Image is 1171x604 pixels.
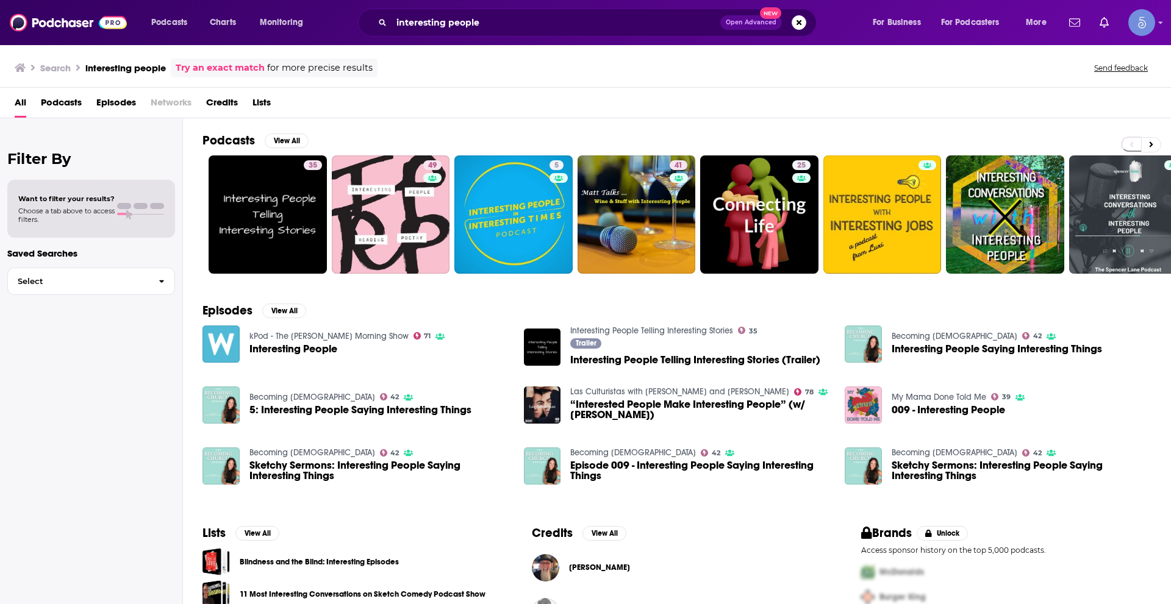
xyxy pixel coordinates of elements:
a: 5: Interesting People Saying Interesting Things [249,405,471,415]
a: 35 [304,160,322,170]
a: PodcastsView All [202,133,309,148]
a: 5 [550,160,564,170]
button: View All [235,526,279,541]
span: “Interested People Make Interesting People” (w/ [PERSON_NAME]) [570,399,830,420]
button: Unlock [917,526,969,541]
button: View All [582,526,626,541]
a: 25 [792,160,811,170]
a: Blindness and the Blind: Interesting Episodes [202,548,230,575]
a: kPod - The Kidd Kraddick Morning Show [249,331,409,341]
span: Trailer [576,339,596,347]
a: Lists [252,93,271,118]
a: Russ Johns [569,563,630,572]
img: User Profile [1128,9,1155,36]
img: “Interested People Make Interesting People” (w/ Katie Couric) [524,386,561,424]
span: 41 [675,160,682,172]
a: 11 Most Interesting Conversations on Sketch Comedy Podcast Show [240,588,485,601]
p: Saved Searches [7,247,175,259]
span: For Podcasters [941,14,1000,31]
a: Episode 009 - Interesting People Saying Interesting Things [570,460,830,481]
a: Becoming Church [249,392,375,402]
a: Show notifications dropdown [1095,12,1114,33]
span: [PERSON_NAME] [569,563,630,572]
h2: Brands [861,525,912,541]
button: open menu [143,13,203,32]
a: EpisodesView All [202,303,306,318]
span: 39 [1002,394,1011,400]
span: 78 [805,389,814,395]
a: 5: Interesting People Saying Interesting Things [202,386,240,424]
a: 35 [738,327,757,334]
img: Interesting People Saying Interesting Things [845,325,882,363]
a: Credits [206,93,238,118]
span: 42 [390,394,399,400]
a: Becoming Church [892,447,1017,458]
img: Sketchy Sermons: Interesting People Saying Interesting Things [845,447,882,485]
span: Networks [151,93,192,118]
p: Access sponsor history on the top 5,000 podcasts. [861,545,1151,555]
a: 42 [701,449,720,457]
h3: interesting people [85,62,166,74]
a: Sketchy Sermons: Interesting People Saying Interesting Things [892,460,1151,481]
a: Episodes [96,93,136,118]
button: Show profile menu [1128,9,1155,36]
span: Sketchy Sermons: Interesting People Saying Interesting Things [249,460,509,481]
span: More [1026,14,1047,31]
span: 49 [428,160,437,172]
h3: Search [40,62,71,74]
span: 35 [749,329,757,334]
a: 78 [794,388,814,396]
a: “Interested People Make Interesting People” (w/ Katie Couric) [570,399,830,420]
img: Interesting People [202,325,240,363]
button: open menu [251,13,319,32]
span: Charts [210,14,236,31]
a: Becoming Church [249,447,375,458]
a: Show notifications dropdown [1064,12,1085,33]
button: open menu [1017,13,1062,32]
a: Interesting People Saying Interesting Things [892,344,1102,354]
a: 35 [209,155,327,274]
span: Interesting People [249,344,337,354]
a: All [15,93,26,118]
button: Open AdvancedNew [720,15,782,30]
span: 5 [554,160,559,172]
a: 42 [1022,332,1042,339]
button: open menu [933,13,1017,32]
img: Russ Johns [532,554,559,581]
button: Send feedback [1090,63,1151,73]
a: 25 [700,155,818,274]
a: Becoming Church [892,331,1017,341]
button: View All [265,133,309,148]
a: Blindness and the Blind: Interesting Episodes [240,555,399,569]
span: 25 [797,160,806,172]
a: My Mama Done Told Me [892,392,986,402]
a: Podcasts [41,93,82,118]
span: For Business [873,14,921,31]
span: Choose a tab above to access filters. [18,207,115,224]
a: CreditsView All [532,525,626,541]
a: 41 [670,160,687,170]
span: Open Advanced [726,20,776,26]
a: 009 - Interesting People [892,405,1005,415]
span: McDonalds [879,567,924,577]
img: Podchaser - Follow, Share and Rate Podcasts [10,11,127,34]
a: 49 [423,160,442,170]
a: ListsView All [202,525,279,541]
img: 009 - Interesting People [845,386,882,424]
h2: Podcasts [202,133,255,148]
span: for more precise results [267,61,373,75]
span: 42 [1033,450,1042,456]
input: Search podcasts, credits, & more... [392,13,720,32]
a: 42 [380,449,399,457]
